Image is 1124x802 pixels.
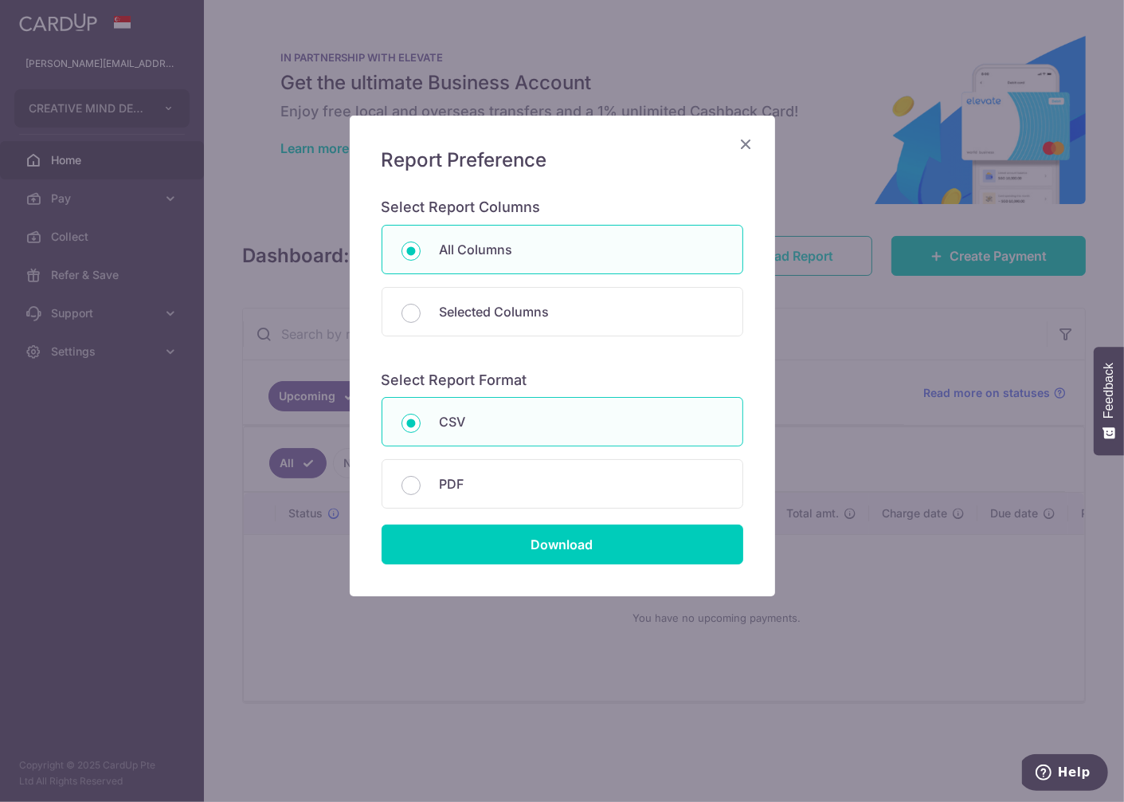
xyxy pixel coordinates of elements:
[1102,363,1116,419] span: Feedback
[382,372,743,390] h6: Select Report Format
[440,240,723,259] p: All Columns
[440,474,723,493] p: PDF
[382,199,743,217] h6: Select Report Columns
[1022,754,1108,794] iframe: Opens a widget where you can find more information
[440,412,723,431] p: CSV
[1094,347,1124,455] button: Feedback - Show survey
[382,525,743,564] input: Download
[382,147,743,173] h5: Report Preference
[440,302,723,321] p: Selected Columns
[737,135,756,154] button: Close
